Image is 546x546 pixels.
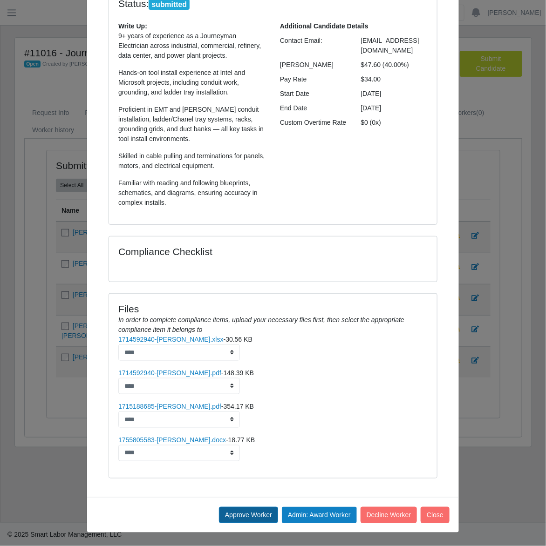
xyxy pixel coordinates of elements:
p: Hands-on tool install experience at Intel and Microsoft projects, including conduit work, groundi... [118,68,266,97]
p: Skilled in cable pulling and terminations for panels, motors, and electrical equipment. [118,151,266,171]
a: 1714592940-[PERSON_NAME].xlsx [118,336,224,343]
button: Approve Worker [219,507,278,523]
a: 1755805583-[PERSON_NAME].docx [118,436,226,444]
div: $34.00 [354,74,435,84]
button: Close [421,507,450,523]
li: - [118,402,428,428]
i: In order to complete compliance items, upload your necessary files first, then select the appropr... [118,316,404,333]
p: 9+ years of experience as a Journeyman Electrician across industrial, commercial, refinery, data ... [118,31,266,61]
li: - [118,368,428,394]
p: Proficient in EMT and [PERSON_NAME] conduit installation, ladder/Chanel tray systems, racks, grou... [118,105,266,144]
span: 30.56 KB [225,336,253,343]
button: Admin: Award Worker [282,507,357,523]
li: - [118,335,428,361]
div: $47.60 (40.00%) [354,60,435,70]
span: 354.17 KB [224,403,254,410]
div: Contact Email: [273,36,354,55]
a: 1715188685-[PERSON_NAME].pdf [118,403,221,410]
a: 1714592940-[PERSON_NAME].pdf [118,369,221,377]
div: Custom Overtime Rate [273,118,354,128]
h4: Files [118,303,428,315]
div: Pay Rate [273,74,354,84]
div: [PERSON_NAME] [273,60,354,70]
span: $0 (0x) [361,119,382,126]
div: Start Date [273,89,354,99]
button: Decline Worker [361,507,417,523]
div: End Date [273,103,354,113]
b: Write Up: [118,22,147,30]
span: [EMAIL_ADDRESS][DOMAIN_NAME] [361,37,419,54]
li: - [118,435,428,461]
h4: Compliance Checklist [118,246,320,257]
b: Additional Candidate Details [280,22,369,30]
span: 148.39 KB [224,369,254,377]
div: [DATE] [354,89,435,99]
span: [DATE] [361,104,382,112]
span: 18.77 KB [228,436,255,444]
p: Familiar with reading and following blueprints, schematics, and diagrams, ensuring accuracy in co... [118,178,266,208]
